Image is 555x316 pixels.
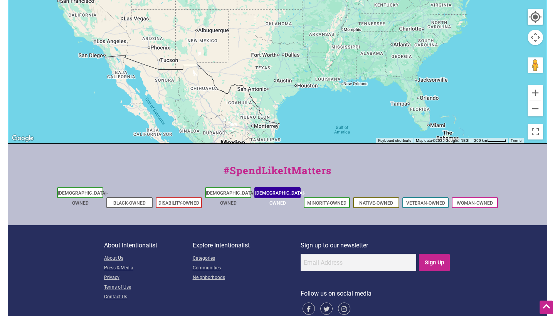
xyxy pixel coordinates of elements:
a: Black-Owned [113,200,146,206]
p: Sign up to our newsletter [301,240,451,250]
a: [DEMOGRAPHIC_DATA]-Owned [206,190,256,206]
div: #SpendLikeItMatters [8,163,547,186]
a: Neighborhoods [193,273,301,283]
a: Woman-Owned [457,200,493,206]
a: Veteran-Owned [406,200,445,206]
span: 200 km [474,138,487,143]
a: Native-Owned [359,200,393,206]
a: [DEMOGRAPHIC_DATA]-Owned [255,190,305,206]
button: Zoom out [528,101,543,116]
input: Email Address [301,254,416,271]
a: About Us [104,254,193,264]
a: Contact Us [104,292,193,302]
a: Open this area in Google Maps (opens a new window) [10,133,35,143]
a: Categories [193,254,301,264]
span: Map data ©2025 Google, INEGI [416,138,469,143]
button: Map Scale: 200 km per 45 pixels [472,138,508,143]
a: Minority-Owned [307,200,346,206]
a: [DEMOGRAPHIC_DATA]-Owned [58,190,108,206]
a: Press & Media [104,264,193,273]
button: Map camera controls [528,30,543,45]
button: Toggle fullscreen view [527,124,543,140]
div: Scroll Back to Top [540,301,553,314]
button: Drag Pegman onto the map to open Street View [528,57,543,73]
p: Explore Intentionalist [193,240,301,250]
button: Your Location [528,9,543,25]
a: Terms of Use [104,283,193,292]
input: Sign Up [419,254,450,271]
p: About Intentionalist [104,240,193,250]
a: Disability-Owned [158,200,199,206]
a: Privacy [104,273,193,283]
a: Terms (opens in new tab) [511,138,521,143]
button: Keyboard shortcuts [378,138,411,143]
p: Follow us on social media [301,289,451,299]
button: Zoom in [528,85,543,101]
img: Google [10,133,35,143]
a: Communities [193,264,301,273]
